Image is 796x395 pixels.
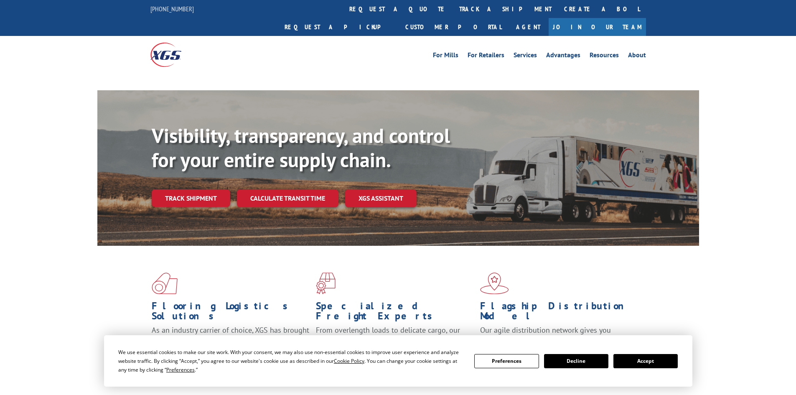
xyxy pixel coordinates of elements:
img: xgs-icon-total-supply-chain-intelligence-red [152,273,178,294]
a: Services [514,52,537,61]
p: From overlength loads to delicate cargo, our experienced staff knows the best way to move your fr... [316,325,474,362]
h1: Flagship Distribution Model [480,301,638,325]
button: Decline [544,354,608,368]
h1: Flooring Logistics Solutions [152,301,310,325]
a: About [628,52,646,61]
a: For Retailers [468,52,504,61]
a: XGS ASSISTANT [345,189,417,207]
a: Join Our Team [549,18,646,36]
a: Customer Portal [399,18,508,36]
a: [PHONE_NUMBER] [150,5,194,13]
span: Cookie Policy [334,357,364,364]
a: Advantages [546,52,580,61]
h1: Specialized Freight Experts [316,301,474,325]
a: Track shipment [152,189,230,207]
span: Preferences [166,366,195,373]
b: Visibility, transparency, and control for your entire supply chain. [152,122,450,173]
a: Request a pickup [278,18,399,36]
a: Agent [508,18,549,36]
div: We use essential cookies to make our site work. With your consent, we may also use non-essential ... [118,348,464,374]
span: As an industry carrier of choice, XGS has brought innovation and dedication to flooring logistics... [152,325,309,355]
img: xgs-icon-focused-on-flooring-red [316,273,336,294]
img: xgs-icon-flagship-distribution-model-red [480,273,509,294]
button: Preferences [474,354,539,368]
button: Accept [613,354,678,368]
div: Cookie Consent Prompt [104,335,692,387]
span: Our agile distribution network gives you nationwide inventory management on demand. [480,325,634,345]
a: Resources [590,52,619,61]
a: Calculate transit time [237,189,338,207]
a: For Mills [433,52,458,61]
